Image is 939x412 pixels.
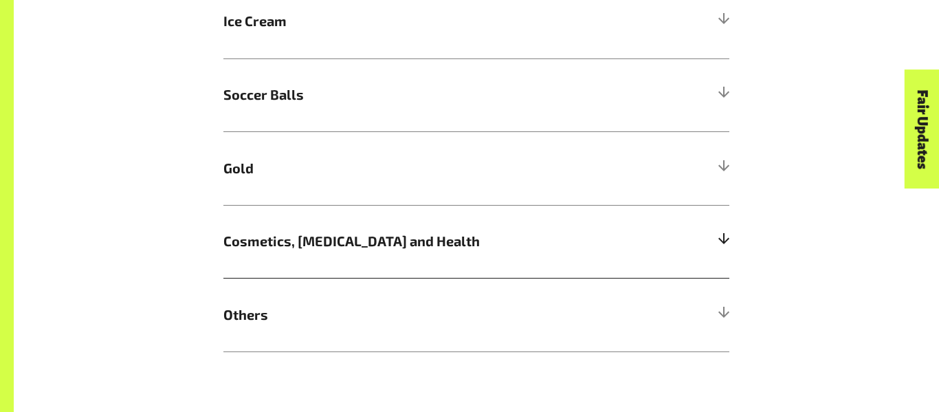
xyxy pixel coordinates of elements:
span: Cosmetics, [MEDICAL_DATA] and Health [223,231,603,252]
span: Soccer Balls [223,85,603,105]
span: Ice Cream [223,11,603,32]
span: Gold [223,158,603,179]
span: Others [223,305,603,325]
